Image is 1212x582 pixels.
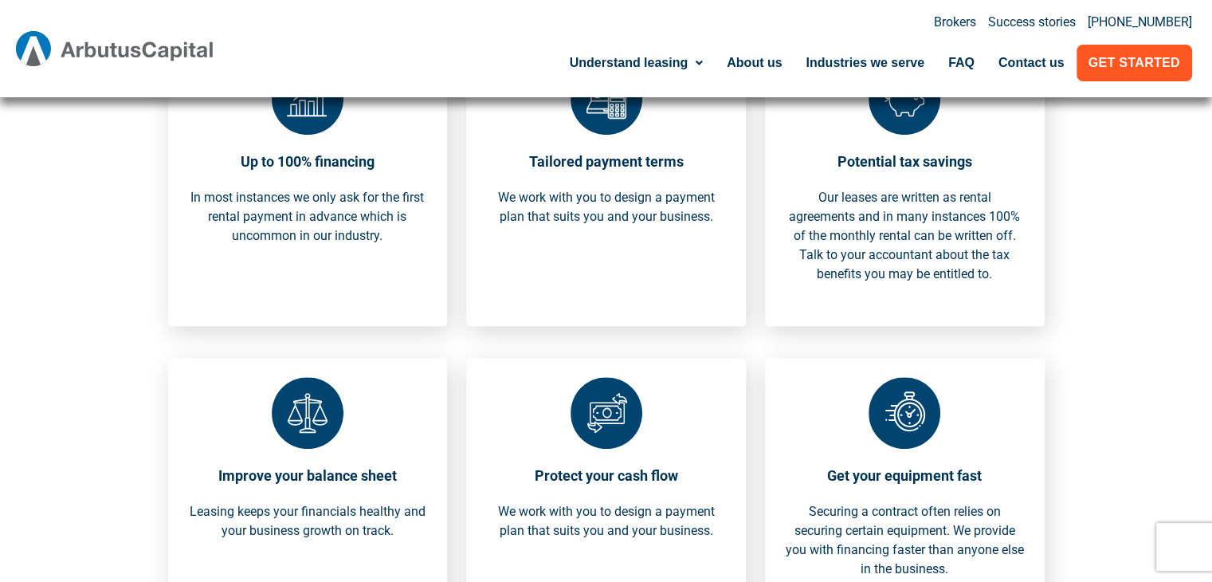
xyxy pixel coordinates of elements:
[1088,16,1192,29] a: [PHONE_NUMBER]
[558,45,715,81] a: Understand leasing
[986,45,1077,81] a: Contact us
[784,188,1026,284] p: Our leases are written as rental agreements and in many instances 100% of the monthly rental can ...
[988,16,1076,29] a: Success stories
[715,45,794,81] a: About us
[784,502,1026,579] p: Securing a contract often relies on securing certain equipment. We provide you with financing fas...
[187,151,429,172] h5: Up to 100% financing
[485,502,727,541] p: We work with you to design a payment plan that suits you and your business.
[784,465,1026,486] h5: Get your equipment fast
[187,502,429,541] p: Leasing keeps your financials healthy and your business growth on track.
[485,151,727,172] h5: Tailored payment terms
[794,45,936,81] a: Industries we serve
[485,188,727,226] p: We work with you to design a payment plan that suits you and your business.
[187,188,429,246] p: In most instances we only ask for the first rental payment in advance which is uncommon in our in...
[934,16,976,29] a: Brokers
[1077,45,1192,81] a: Get Started
[784,151,1026,172] h5: Potential tax savings
[936,45,986,81] a: FAQ
[187,465,429,486] h5: Improve your balance sheet
[485,465,727,486] h5: Protect your cash flow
